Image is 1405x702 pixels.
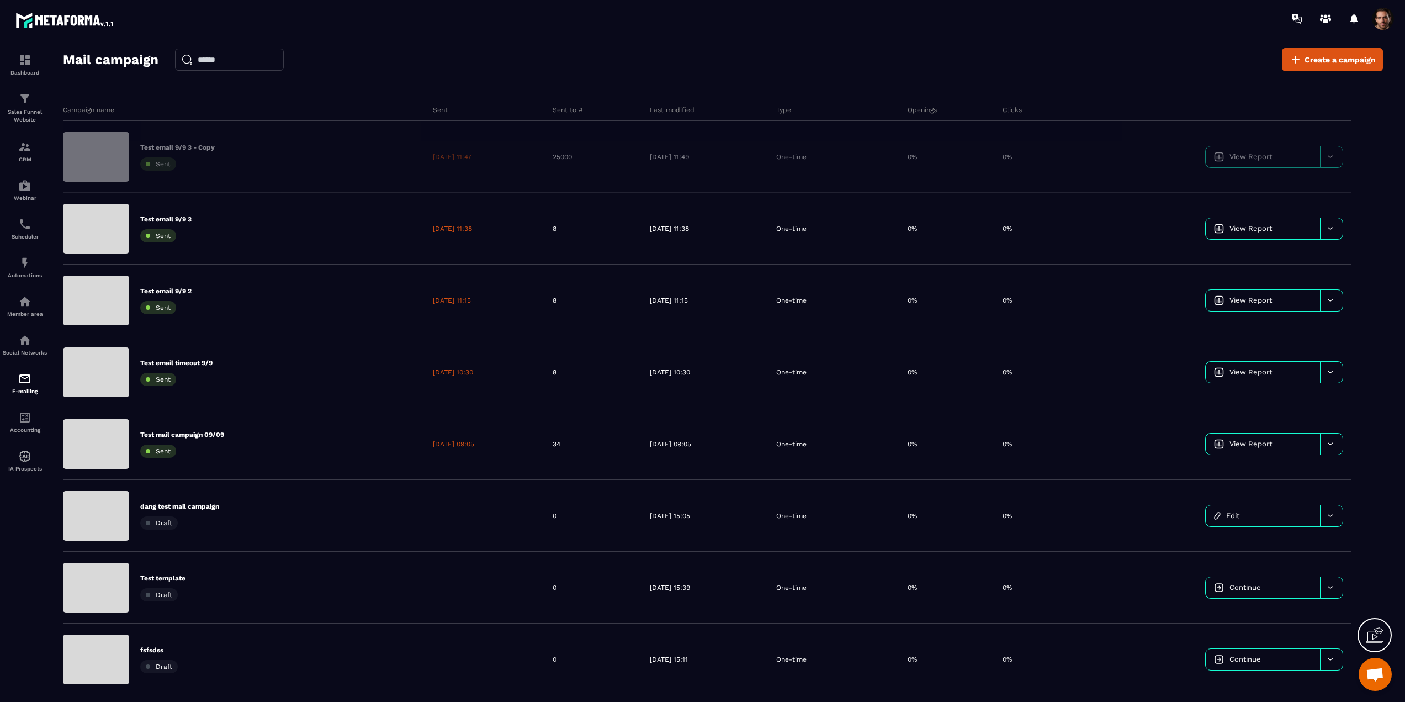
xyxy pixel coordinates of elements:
[776,296,807,305] p: One-time
[1214,152,1224,162] img: icon
[1206,362,1320,383] a: View Report
[1229,224,1272,233] span: View Report
[156,160,171,168] span: Sent
[18,295,31,308] img: automations
[18,334,31,347] img: social-network
[156,519,172,527] span: Draft
[140,143,215,152] p: Test email 9/9 3 - Copy
[140,287,192,295] p: Test email 9/9 2
[553,296,556,305] p: 8
[776,440,807,448] p: One-time
[3,272,47,278] p: Automations
[18,140,31,154] img: formation
[1206,146,1320,167] a: View Report
[3,132,47,171] a: formationformationCRM
[1206,649,1320,670] a: Continue
[776,152,807,161] p: One-time
[1226,511,1239,520] span: Edit
[1282,48,1383,71] a: Create a campaign
[908,440,917,448] p: 0%
[553,368,556,377] p: 8
[1229,655,1261,663] span: Continue
[908,105,937,114] p: Openings
[3,156,47,162] p: CRM
[650,655,688,664] p: [DATE] 15:11
[3,209,47,248] a: schedulerschedulerScheduler
[140,502,219,511] p: dang test mail campaign
[156,376,171,383] span: Sent
[1214,295,1224,305] img: icon
[3,403,47,441] a: accountantaccountantAccounting
[553,224,556,233] p: 8
[3,427,47,433] p: Accounting
[553,105,583,114] p: Sent to #
[15,10,115,30] img: logo
[553,152,572,161] p: 25000
[1214,583,1224,593] img: icon
[1229,583,1261,592] span: Continue
[156,304,171,312] span: Sent
[433,224,472,233] p: [DATE] 11:38
[433,296,471,305] p: [DATE] 11:15
[1003,440,1012,448] p: 0%
[140,646,178,655] p: fsfsdss
[776,368,807,377] p: One-time
[908,655,917,664] p: 0%
[433,105,448,114] p: Sent
[1206,218,1320,239] a: View Report
[1003,296,1012,305] p: 0%
[156,447,171,455] span: Sent
[1003,511,1012,520] p: 0%
[650,583,690,592] p: [DATE] 15:39
[3,84,47,132] a: formationformationSales Funnel Website
[650,440,691,448] p: [DATE] 09:05
[140,430,224,439] p: Test mail campaign 09/09
[3,364,47,403] a: emailemailE-mailing
[63,49,158,71] h2: Mail campaign
[1206,505,1320,526] a: Edit
[433,368,473,377] p: [DATE] 10:30
[1305,54,1376,65] span: Create a campaign
[18,372,31,386] img: email
[1359,658,1392,691] div: Open chat
[1003,105,1022,114] p: Clicks
[18,450,31,463] img: automations
[908,152,917,161] p: 0%
[776,655,807,664] p: One-time
[776,224,807,233] p: One-time
[1206,577,1320,598] a: Continue
[3,108,47,124] p: Sales Funnel Website
[650,224,689,233] p: [DATE] 11:38
[3,466,47,472] p: IA Prospects
[3,171,47,209] a: automationsautomationsWebinar
[156,591,172,599] span: Draft
[908,224,917,233] p: 0%
[433,152,471,161] p: [DATE] 11:47
[140,215,192,224] p: Test email 9/9 3
[1229,152,1272,161] span: View Report
[1229,440,1272,448] span: View Report
[650,152,689,161] p: [DATE] 11:49
[553,655,556,664] p: 0
[776,583,807,592] p: One-time
[1003,152,1012,161] p: 0%
[1229,296,1272,304] span: View Report
[1229,368,1272,376] span: View Report
[18,256,31,270] img: automations
[3,248,47,287] a: automationsautomationsAutomations
[3,195,47,201] p: Webinar
[3,311,47,317] p: Member area
[1003,655,1012,664] p: 0%
[908,511,917,520] p: 0%
[1214,655,1224,664] img: icon
[18,218,31,231] img: scheduler
[18,411,31,424] img: accountant
[553,583,556,592] p: 0
[650,296,688,305] p: [DATE] 11:15
[1003,224,1012,233] p: 0%
[63,105,114,114] p: Campaign name
[776,511,807,520] p: One-time
[1214,439,1224,449] img: icon
[3,388,47,394] p: E-mailing
[3,325,47,364] a: social-networksocial-networkSocial Networks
